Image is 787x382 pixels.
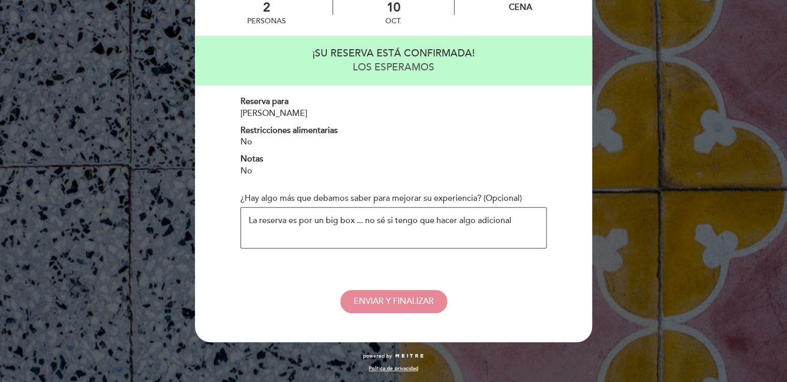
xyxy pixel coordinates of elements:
[240,108,547,120] div: [PERSON_NAME]
[354,296,434,306] span: ENVIAR Y FINALIZAR
[205,61,582,75] div: LOS ESPERAMOS
[363,352,424,360] a: powered by
[509,2,532,12] div: Cena
[240,193,522,204] label: ¿Hay algo más que debamos saber para mejorar su experiencia? (Opcional)
[240,136,547,148] div: No
[247,17,286,25] div: personas
[369,365,418,372] a: Política de privacidad
[363,352,392,360] span: powered by
[240,153,547,165] div: Notas
[240,125,547,137] div: Restricciones alimentarias
[240,96,547,108] div: Reserva para
[205,47,582,61] div: ¡SU RESERVA ESTÁ CONFIRMADA!
[395,354,424,359] img: MEITRE
[340,290,447,313] button: ENVIAR Y FINALIZAR
[240,165,547,177] div: No
[333,17,453,25] div: oct.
